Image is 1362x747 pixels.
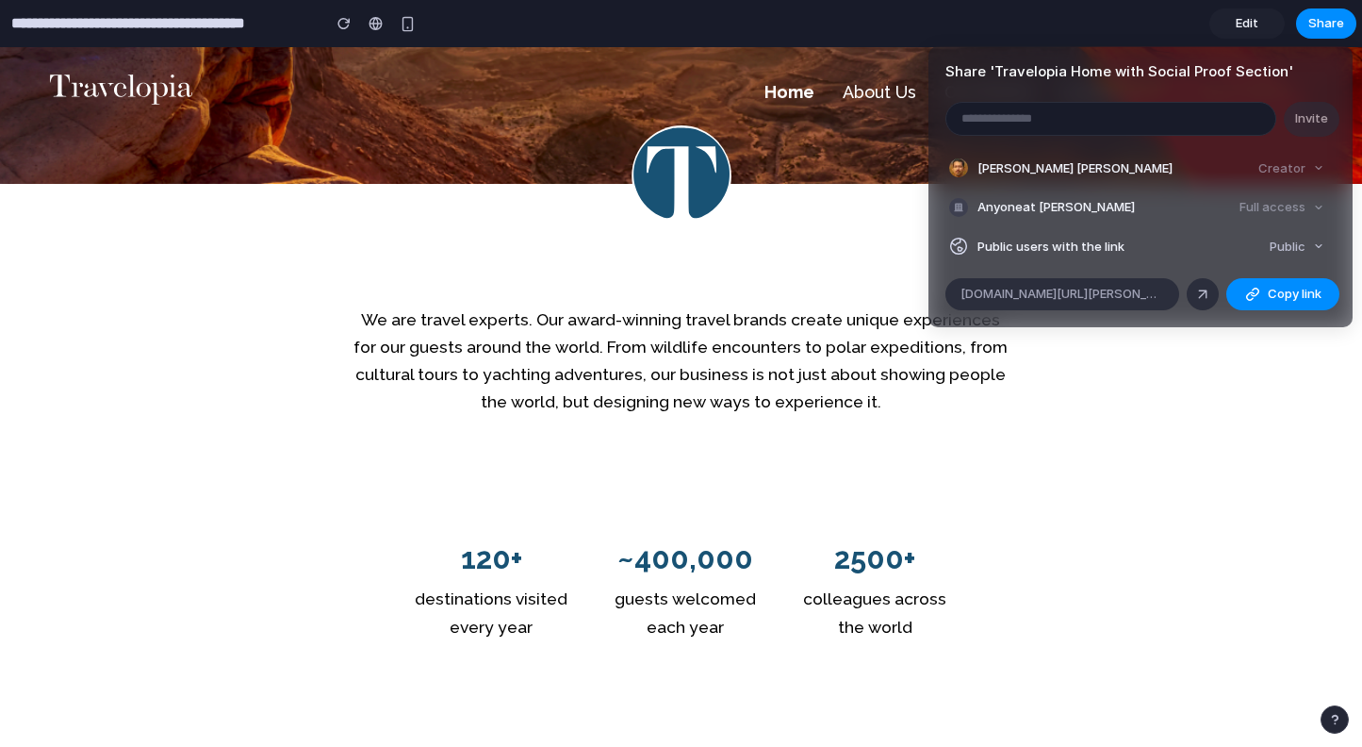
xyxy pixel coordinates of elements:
h4: Share ' Travelopia Home with Social Proof Section ' [945,61,1336,83]
span: [PERSON_NAME] [PERSON_NAME] [977,159,1173,178]
a: Home [750,3,829,82]
span: Public users with the link [977,238,1124,257]
span: Public [1270,238,1305,257]
button: Public [1262,234,1332,260]
a: About Us [829,3,930,82]
a: Sustainability [1048,3,1182,82]
span: Anyone at [PERSON_NAME] [977,198,1135,217]
div: [DOMAIN_NAME][URL][PERSON_NAME] [945,278,1179,310]
button: Copy link [1226,278,1339,310]
div: We are travel experts. Our award-winning travel brands create unique experiences for our guests a... [351,259,1010,370]
a: Work with us [1182,3,1313,82]
div: destinations visited every year [415,492,567,594]
div: colleagues across the world [803,492,946,594]
h3: 2500+ [834,492,915,530]
a: Our Brands [930,3,1048,82]
h3: 120+ [461,492,522,530]
h3: ~400,000 [617,492,753,530]
span: [DOMAIN_NAME][URL][PERSON_NAME] [960,285,1164,304]
div: guests welcomed each year [615,492,756,594]
span: Copy link [1268,285,1321,304]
